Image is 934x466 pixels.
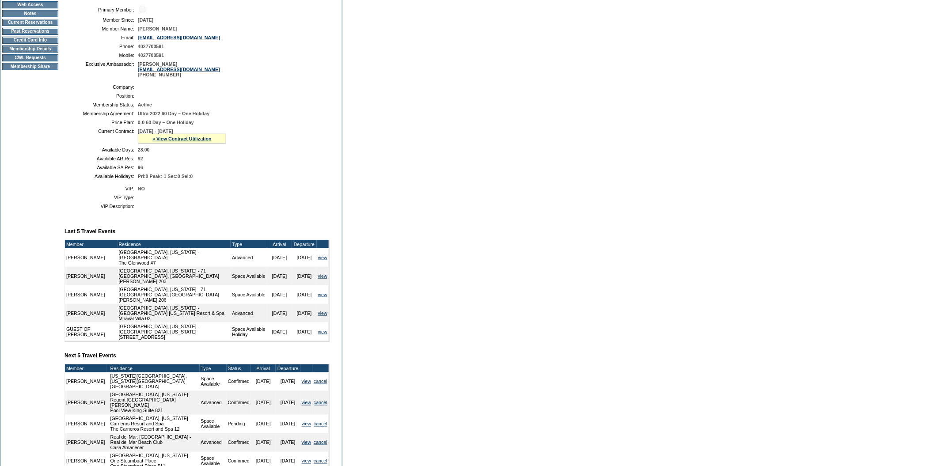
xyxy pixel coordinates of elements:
[314,400,327,405] a: cancel
[109,372,200,391] td: [US_STATE][GEOGRAPHIC_DATA], [US_STATE][GEOGRAPHIC_DATA] [GEOGRAPHIC_DATA]
[138,156,143,161] span: 92
[65,240,118,248] td: Member
[138,67,220,72] a: [EMAIL_ADDRESS][DOMAIN_NAME]
[267,267,292,285] td: [DATE]
[292,285,317,304] td: [DATE]
[65,304,118,322] td: [PERSON_NAME]
[200,433,227,452] td: Advanced
[302,400,311,405] a: view
[227,433,251,452] td: Confirmed
[138,174,193,179] span: Pri:0 Peak:-1 Sec:0 Sel:0
[267,248,292,267] td: [DATE]
[65,415,106,433] td: [PERSON_NAME]
[65,285,118,304] td: [PERSON_NAME]
[68,156,134,161] td: Available AR Res:
[109,391,200,415] td: [GEOGRAPHIC_DATA], [US_STATE] - Regent [GEOGRAPHIC_DATA][PERSON_NAME] Pool View King Suite 821
[138,111,209,116] span: Ultra 2022 60 Day – One Holiday
[292,304,317,322] td: [DATE]
[65,372,106,391] td: [PERSON_NAME]
[138,129,173,134] span: [DATE] - [DATE]
[68,165,134,170] td: Available SA Res:
[138,147,150,152] span: 28.00
[251,433,276,452] td: [DATE]
[138,165,143,170] span: 96
[2,10,58,17] td: Notes
[68,5,134,14] td: Primary Member:
[68,186,134,191] td: VIP:
[200,391,227,415] td: Advanced
[65,391,106,415] td: [PERSON_NAME]
[68,204,134,209] td: VIP Description:
[292,248,317,267] td: [DATE]
[251,391,276,415] td: [DATE]
[68,93,134,99] td: Position:
[118,285,231,304] td: [GEOGRAPHIC_DATA], [US_STATE] - 71 [GEOGRAPHIC_DATA], [GEOGRAPHIC_DATA] [PERSON_NAME] 206
[292,240,317,248] td: Departure
[276,433,300,452] td: [DATE]
[65,364,106,372] td: Member
[65,248,118,267] td: [PERSON_NAME]
[318,273,327,279] a: view
[231,267,267,285] td: Space Available
[318,292,327,297] a: view
[314,379,327,384] a: cancel
[251,415,276,433] td: [DATE]
[68,129,134,144] td: Current Contract:
[109,364,200,372] td: Residence
[302,440,311,445] a: view
[267,322,292,341] td: [DATE]
[138,26,177,31] span: [PERSON_NAME]
[109,433,200,452] td: Real del Mar, [GEOGRAPHIC_DATA] - Real del Mar Beach Club Casa Amanecer
[251,364,276,372] td: Arrival
[231,285,267,304] td: Space Available
[231,248,267,267] td: Advanced
[276,391,300,415] td: [DATE]
[314,440,327,445] a: cancel
[68,35,134,40] td: Email:
[318,255,327,260] a: view
[68,84,134,90] td: Company:
[118,267,231,285] td: [GEOGRAPHIC_DATA], [US_STATE] - 71 [GEOGRAPHIC_DATA], [GEOGRAPHIC_DATA] [PERSON_NAME] 203
[314,458,327,464] a: cancel
[318,311,327,316] a: view
[68,44,134,49] td: Phone:
[227,372,251,391] td: Confirmed
[292,322,317,341] td: [DATE]
[276,372,300,391] td: [DATE]
[152,136,212,141] a: » View Contract Utilization
[231,304,267,322] td: Advanced
[2,19,58,26] td: Current Reservations
[68,120,134,125] td: Price Plan:
[302,421,311,427] a: view
[227,415,251,433] td: Pending
[68,111,134,116] td: Membership Agreement:
[118,322,231,341] td: [GEOGRAPHIC_DATA], [US_STATE] - [GEOGRAPHIC_DATA], [US_STATE] [STREET_ADDRESS]
[138,53,164,58] span: 4027700591
[2,63,58,70] td: Membership Share
[318,329,327,334] a: view
[200,364,227,372] td: Type
[68,53,134,58] td: Mobile:
[276,415,300,433] td: [DATE]
[314,421,327,427] a: cancel
[138,102,152,107] span: Active
[65,322,118,341] td: GUEST OF [PERSON_NAME]
[2,54,58,61] td: CWL Requests
[267,304,292,322] td: [DATE]
[227,364,251,372] td: Status
[251,372,276,391] td: [DATE]
[231,240,267,248] td: Type
[65,352,116,359] b: Next 5 Travel Events
[2,1,58,8] td: Web Access
[68,195,134,200] td: VIP Type:
[302,379,311,384] a: view
[118,240,231,248] td: Residence
[292,267,317,285] td: [DATE]
[65,267,118,285] td: [PERSON_NAME]
[68,17,134,23] td: Member Since:
[65,433,106,452] td: [PERSON_NAME]
[65,228,115,235] b: Last 5 Travel Events
[267,285,292,304] td: [DATE]
[231,322,267,341] td: Space Available Holiday
[200,372,227,391] td: Space Available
